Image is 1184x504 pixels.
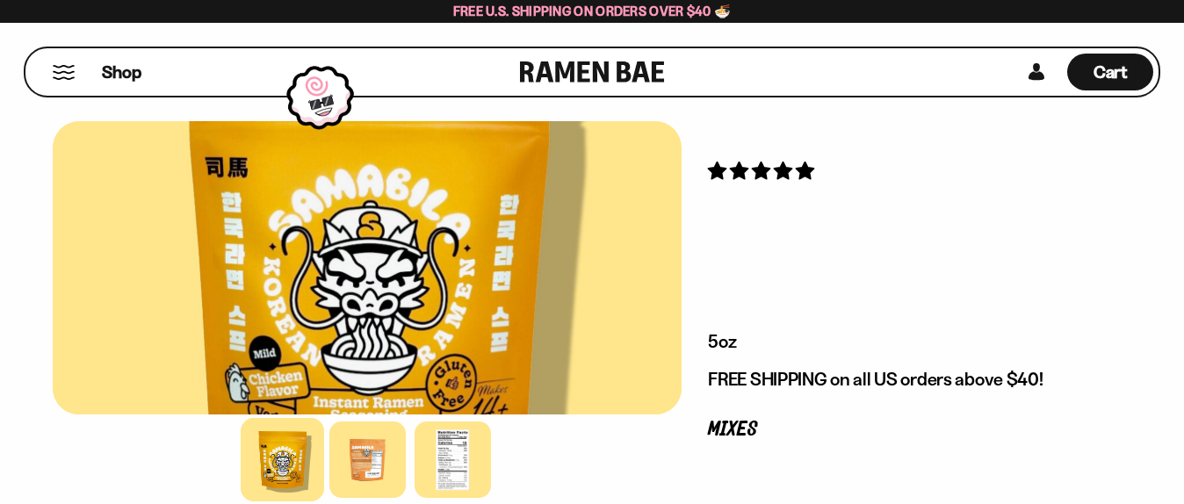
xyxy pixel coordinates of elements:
[1067,48,1153,96] div: Cart
[52,65,76,80] button: Mobile Menu Trigger
[453,3,732,19] span: Free U.S. Shipping on Orders over $40 🍜
[1094,61,1128,83] span: Cart
[708,160,818,182] span: 4.83 stars
[102,61,141,84] span: Shop
[708,421,1105,438] p: Mixes
[708,368,1105,391] p: FREE SHIPPING on all US orders above $40!
[102,54,141,90] a: Shop
[708,330,1105,353] p: 5oz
